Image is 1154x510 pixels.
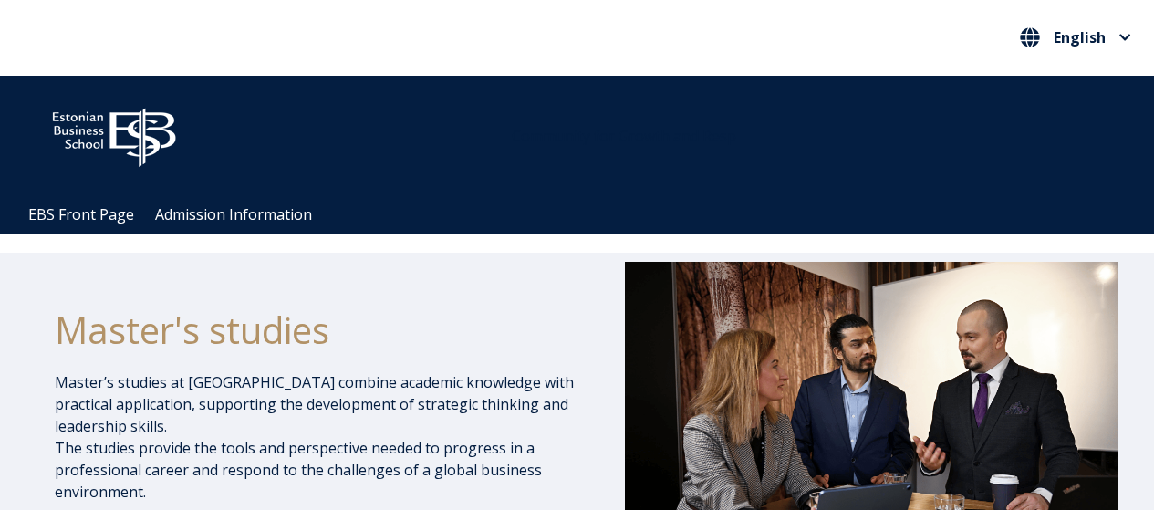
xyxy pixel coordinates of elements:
p: Master’s studies at [GEOGRAPHIC_DATA] combine academic knowledge with practical application, supp... [55,371,584,503]
h1: Master's studies [55,307,584,353]
a: Admission Information [155,204,312,224]
span: Community for Growth and Resp [512,126,736,146]
nav: Select your language [1015,23,1136,53]
button: English [1015,23,1136,52]
div: Navigation Menu [18,196,1154,234]
a: EBS Front Page [28,204,134,224]
img: ebs_logo2016_white [36,94,192,172]
span: English [1054,30,1106,45]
